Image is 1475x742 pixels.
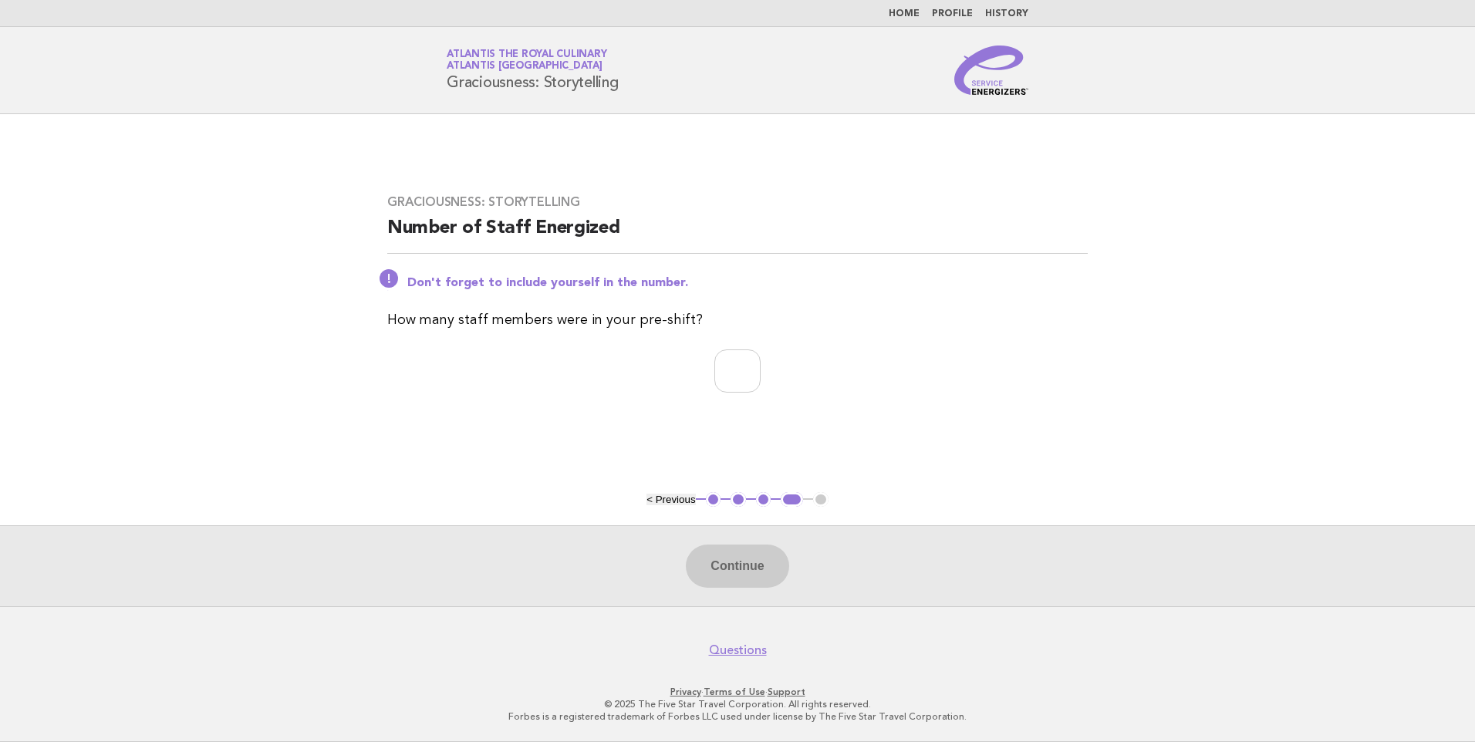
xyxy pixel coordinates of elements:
[387,194,1088,210] h3: Graciousness: Storytelling
[447,49,606,71] a: Atlantis the Royal CulinaryAtlantis [GEOGRAPHIC_DATA]
[954,46,1028,95] img: Service Energizers
[985,9,1028,19] a: History
[706,492,721,508] button: 1
[387,216,1088,254] h2: Number of Staff Energized
[387,309,1088,331] p: How many staff members were in your pre-shift?
[731,492,746,508] button: 2
[265,686,1210,698] p: · ·
[265,698,1210,710] p: © 2025 The Five Star Travel Corporation. All rights reserved.
[932,9,973,19] a: Profile
[447,62,602,72] span: Atlantis [GEOGRAPHIC_DATA]
[756,492,771,508] button: 3
[646,494,695,505] button: < Previous
[781,492,803,508] button: 4
[889,9,920,19] a: Home
[709,643,767,658] a: Questions
[704,686,765,697] a: Terms of Use
[670,686,701,697] a: Privacy
[407,275,1088,291] p: Don't forget to include yourself in the number.
[447,50,619,90] h1: Graciousness: Storytelling
[768,686,805,697] a: Support
[265,710,1210,723] p: Forbes is a registered trademark of Forbes LLC used under license by The Five Star Travel Corpora...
